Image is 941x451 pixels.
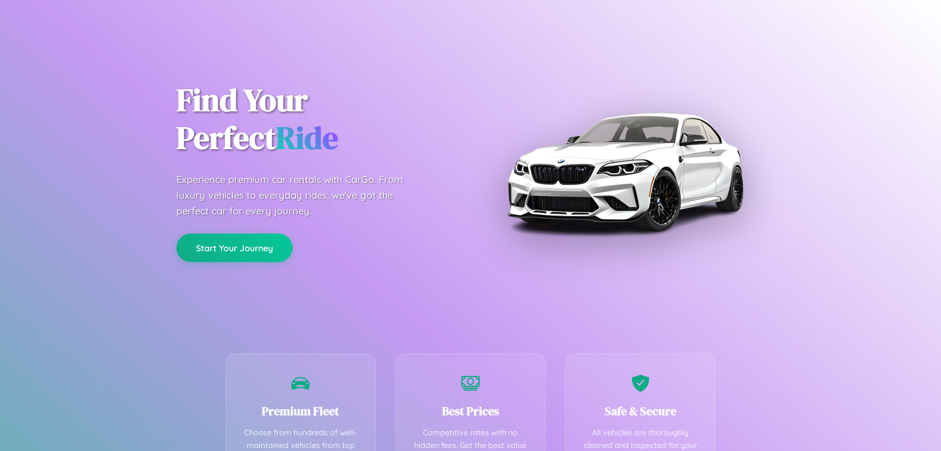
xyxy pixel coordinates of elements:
[176,234,293,262] button: Start Your Journey
[176,172,421,219] p: Experience premium car rentals with CarGo. From luxury vehicles to everyday rides, we've got the ...
[241,403,361,419] h3: Premium Fleet
[176,81,456,157] h1: Find Your Perfect
[502,49,747,294] img: Premium BMW car rental vehicle
[580,403,700,419] h3: Safe & Secure
[411,403,531,419] h3: Best Prices
[276,116,338,159] span: Ride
